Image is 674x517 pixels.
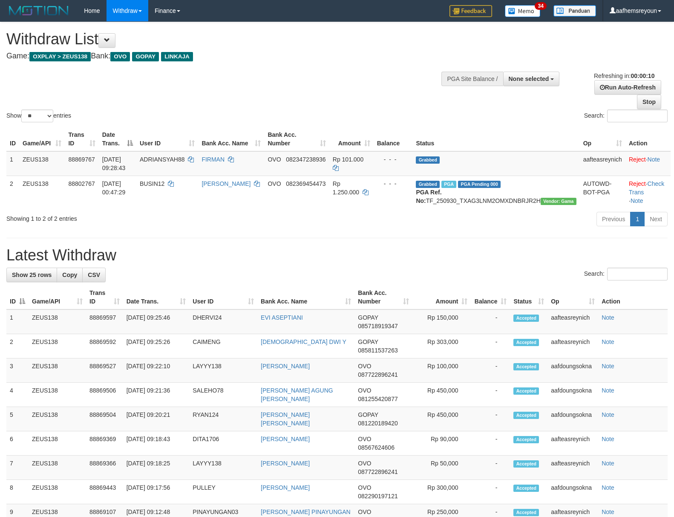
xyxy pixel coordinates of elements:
td: 88869597 [86,309,123,334]
span: Copy 081255420877 to clipboard [358,396,397,402]
div: - - - [377,155,409,164]
a: [PERSON_NAME] [202,180,251,187]
span: LINKAJA [161,52,193,61]
strong: 00:00:10 [631,72,654,79]
h4: Game: Bank: [6,52,441,61]
td: 88869369 [86,431,123,456]
span: OVO [358,387,371,394]
th: ID [6,127,19,151]
span: PGA Pending [458,181,501,188]
span: Copy 082290197121 to clipboard [358,493,397,500]
td: 88869366 [86,456,123,480]
span: OVO [110,52,130,61]
span: GOPAY [358,314,378,321]
span: Show 25 rows [12,271,52,278]
span: OVO [358,484,371,491]
span: Copy 082347238936 to clipboard [286,156,325,163]
a: FIRMAN [202,156,225,163]
th: Bank Acc. Number: activate to sort column ascending [264,127,329,151]
a: [PERSON_NAME] [261,484,310,491]
td: 5 [6,407,29,431]
th: Trans ID: activate to sort column ascending [86,285,123,309]
div: - - - [377,179,409,188]
td: - [471,456,510,480]
th: Game/API: activate to sort column ascending [29,285,86,309]
td: 4 [6,383,29,407]
span: 34 [535,2,546,10]
span: GOPAY [358,411,378,418]
span: Accepted [513,436,539,443]
td: aafteasreynich [547,431,598,456]
a: [DEMOGRAPHIC_DATA] DWI Y [261,338,346,345]
div: Showing 1 to 2 of 2 entries [6,211,274,223]
span: [DATE] 00:47:29 [102,180,126,196]
th: Balance [374,127,413,151]
span: OVO [268,156,281,163]
img: Button%20Memo.svg [505,5,541,17]
td: [DATE] 09:18:25 [123,456,190,480]
td: ZEUS138 [29,407,86,431]
span: Vendor URL: https://trx31.1velocity.biz [541,198,576,205]
td: [DATE] 09:22:10 [123,358,190,383]
th: Date Trans.: activate to sort column ascending [123,285,190,309]
td: AUTOWD-BOT-PGA [580,176,625,208]
td: DHERVI24 [189,309,257,334]
td: RYAN124 [189,407,257,431]
span: [DATE] 09:28:43 [102,156,126,171]
td: - [471,358,510,383]
th: ID: activate to sort column descending [6,285,29,309]
span: OVO [358,363,371,370]
img: MOTION_logo.png [6,4,71,17]
a: CSV [82,268,106,282]
input: Search: [607,268,668,280]
td: Rp 150,000 [412,309,471,334]
th: Trans ID: activate to sort column ascending [65,127,98,151]
span: Accepted [513,339,539,346]
td: [DATE] 09:25:46 [123,309,190,334]
button: None selected [503,72,560,86]
a: [PERSON_NAME] [261,460,310,467]
td: Rp 450,000 [412,407,471,431]
img: Feedback.jpg [449,5,492,17]
span: Copy 087722896241 to clipboard [358,371,397,378]
td: - [471,309,510,334]
span: 88869767 [68,156,95,163]
th: Balance: activate to sort column ascending [471,285,510,309]
td: Rp 50,000 [412,456,471,480]
img: panduan.png [553,5,596,17]
a: Note [602,508,614,515]
a: Note [602,314,614,321]
td: aafteasreynich [547,456,598,480]
span: Refreshing in: [594,72,654,79]
span: Rp 1.250.000 [333,180,359,196]
a: [PERSON_NAME] [PERSON_NAME] [261,411,310,427]
a: [PERSON_NAME] AGUNG [PERSON_NAME] [261,387,333,402]
td: - [471,431,510,456]
span: OXPLAY > ZEUS138 [29,52,91,61]
span: None selected [509,75,549,82]
span: Copy 08567624606 to clipboard [358,444,395,451]
td: 8 [6,480,29,504]
td: · · [625,176,671,208]
a: Note [602,338,614,345]
span: CSV [88,271,100,278]
td: aafdoungsokna [547,383,598,407]
td: ZEUS138 [29,309,86,334]
label: Show entries [6,110,71,122]
span: Accepted [513,460,539,468]
td: aafdoungsokna [547,358,598,383]
a: Note [602,484,614,491]
th: Action [598,285,668,309]
span: OVO [358,436,371,442]
td: Rp 303,000 [412,334,471,358]
td: Rp 90,000 [412,431,471,456]
td: aafteasreynich [547,309,598,334]
td: ZEUS138 [19,151,65,176]
td: 88869443 [86,480,123,504]
span: Copy 087722896241 to clipboard [358,468,397,475]
span: OVO [268,180,281,187]
td: - [471,334,510,358]
a: Copy [57,268,83,282]
span: Copy 082369454473 to clipboard [286,180,325,187]
span: Copy 085718919347 to clipboard [358,323,397,329]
